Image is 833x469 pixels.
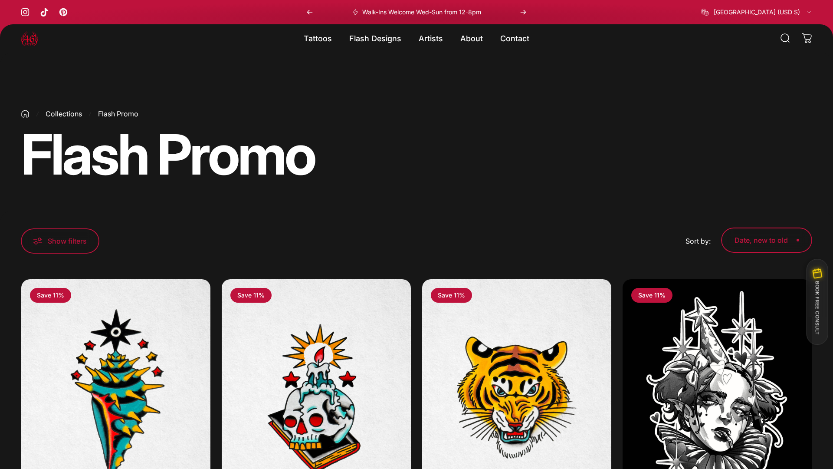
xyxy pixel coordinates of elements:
nav: breadcrumbs [21,109,333,118]
summary: Tattoos [295,29,341,47]
span: [GEOGRAPHIC_DATA] (USD $) [714,8,800,16]
a: Collections [46,109,82,118]
a: Contact [492,29,538,47]
summary: Flash Designs [341,29,410,47]
li: Flash Promo [90,109,138,118]
animate-element: Promo [157,127,314,182]
button: BOOK FREE CONSULT [806,259,828,345]
nav: Primary [295,29,538,47]
button: Show filters [21,228,99,254]
span: Sort by: [685,237,711,245]
a: 0 items [797,29,817,48]
summary: About [452,29,492,47]
animate-element: Flash [21,127,148,182]
p: Walk-Ins Welcome Wed-Sun from 12-8pm [362,8,481,16]
summary: Artists [410,29,452,47]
